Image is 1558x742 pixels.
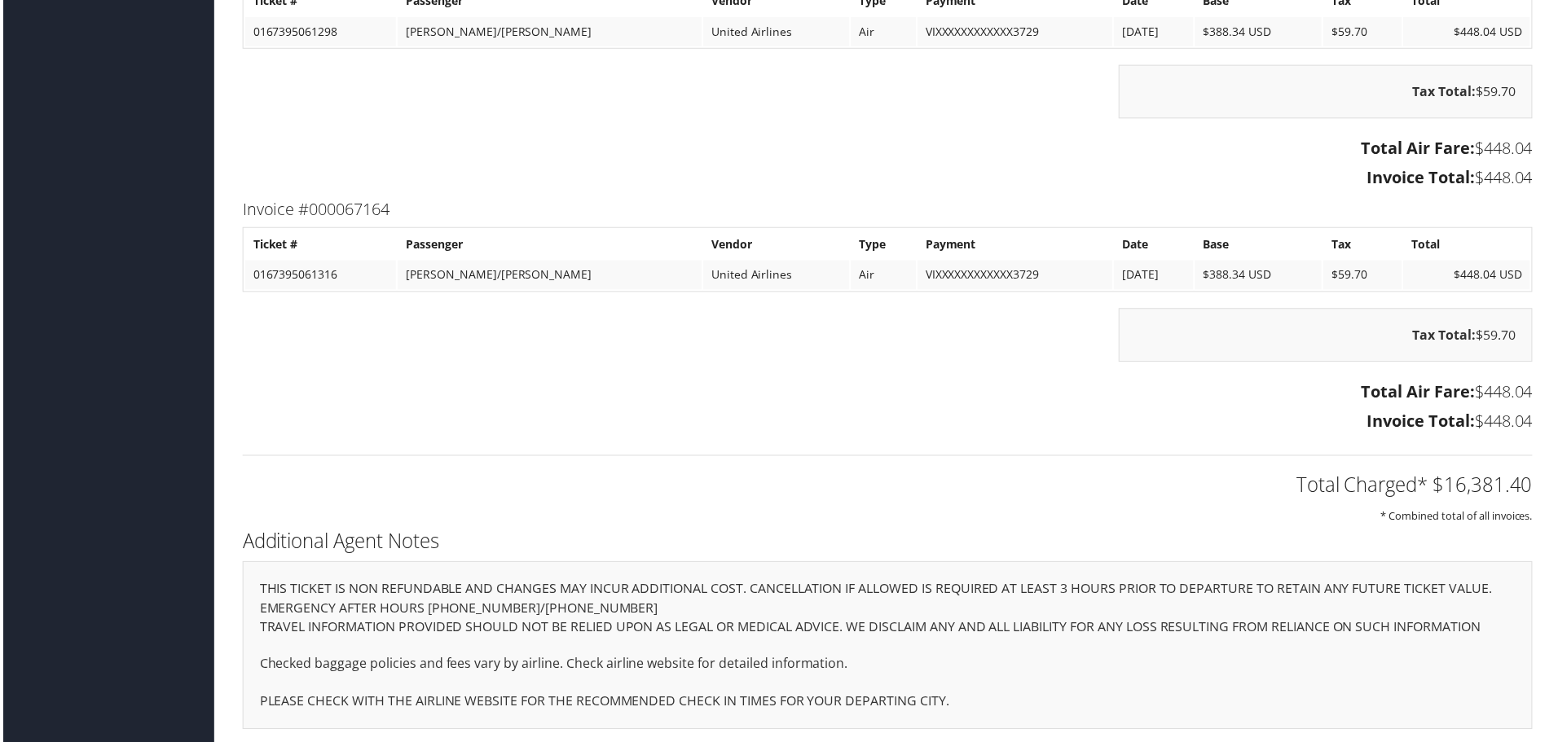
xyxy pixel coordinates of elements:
[1406,231,1534,260] th: Total
[396,231,701,260] th: Passenger
[243,261,394,291] td: 0167395061316
[1364,382,1478,404] strong: Total Air Fare:
[1364,138,1478,160] strong: Total Air Fare:
[240,564,1536,732] div: THIS TICKET IS NON REFUNDABLE AND CHANGES MAY INCUR ADDITIONAL COST. CANCELLATION IF ALLOWED IS R...
[703,17,850,46] td: United Airlines
[1116,17,1195,46] td: [DATE]
[1406,261,1534,291] td: $448.04 USD
[852,17,917,46] td: Air
[918,17,1115,46] td: VIXXXXXXXXXXXX3729
[1415,83,1479,101] strong: Tax Total:
[257,656,1519,678] p: Checked baggage policies and fees vary by airline. Check airline website for detailed information.
[852,261,917,291] td: Air
[240,167,1536,190] h3: $448.04
[243,17,394,46] td: 0167395061298
[396,261,701,291] td: [PERSON_NAME]/[PERSON_NAME]
[1120,65,1536,119] div: $59.70
[852,231,917,260] th: Type
[240,382,1536,405] h3: $448.04
[1120,310,1536,363] div: $59.70
[1197,261,1324,291] td: $388.34 USD
[1326,231,1404,260] th: Tax
[1415,327,1479,345] strong: Tax Total:
[243,231,394,260] th: Ticket #
[1370,411,1478,433] strong: Invoice Total:
[396,17,701,46] td: [PERSON_NAME]/[PERSON_NAME]
[1197,17,1324,46] td: $388.34 USD
[240,529,1536,557] h2: Additional Agent Notes
[240,199,1536,222] h3: Invoice #000067164
[1384,511,1536,525] small: * Combined total of all invoices.
[1116,261,1195,291] td: [DATE]
[703,231,850,260] th: Vendor
[240,473,1536,501] h2: Total Charged* $16,381.40
[240,411,1536,434] h3: $448.04
[1370,167,1478,189] strong: Invoice Total:
[240,138,1536,160] h3: $448.04
[1197,231,1324,260] th: Base
[257,694,1519,715] p: PLEASE CHECK WITH THE AIRLINE WEBSITE FOR THE RECOMMENDED CHECK IN TIMES FOR YOUR DEPARTING CITY.
[703,261,850,291] td: United Airlines
[1326,261,1404,291] td: $59.70
[257,620,1519,641] p: TRAVEL INFORMATION PROVIDED SHOULD NOT BE RELIED UPON AS LEGAL OR MEDICAL ADVICE. WE DISCLAIM ANY...
[1116,231,1195,260] th: Date
[918,231,1115,260] th: Payment
[918,261,1115,291] td: VIXXXXXXXXXXXX3729
[1326,17,1404,46] td: $59.70
[1406,17,1534,46] td: $448.04 USD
